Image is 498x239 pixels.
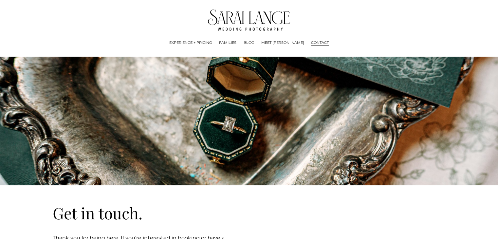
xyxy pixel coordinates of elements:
[169,40,212,46] a: EXPERIENCE + PRICING
[53,203,231,223] h2: Get in touch.
[261,40,304,46] a: MEET [PERSON_NAME]
[311,40,329,46] a: CONTACT
[244,40,254,46] a: BLOG
[208,9,290,31] img: Tennessee Wedding Photographer - Sarai Lange Photography
[219,40,236,46] a: FAMILIES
